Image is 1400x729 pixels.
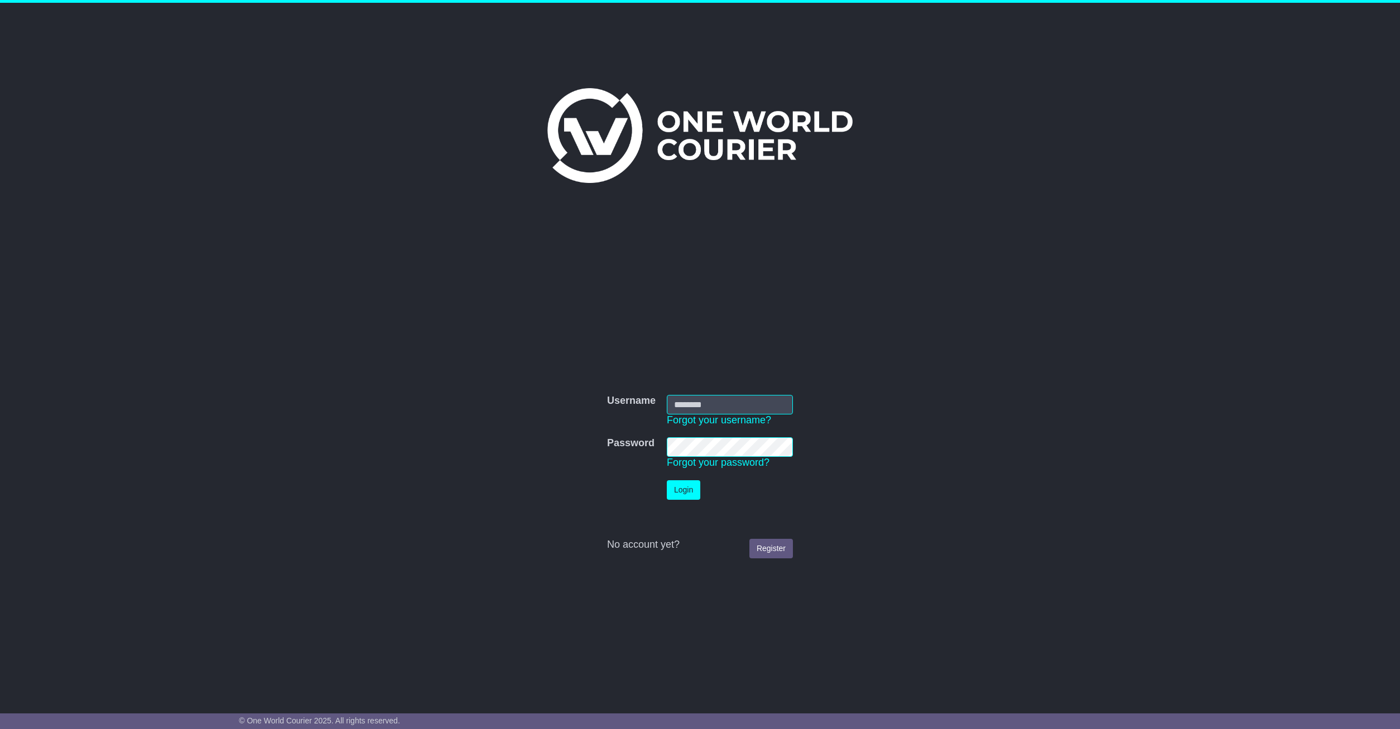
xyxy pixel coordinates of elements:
[607,395,656,407] label: Username
[667,480,700,500] button: Login
[239,716,400,725] span: © One World Courier 2025. All rights reserved.
[749,539,793,558] a: Register
[547,88,852,183] img: One World
[667,457,769,468] a: Forgot your password?
[607,437,655,450] label: Password
[607,539,793,551] div: No account yet?
[667,414,771,426] a: Forgot your username?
